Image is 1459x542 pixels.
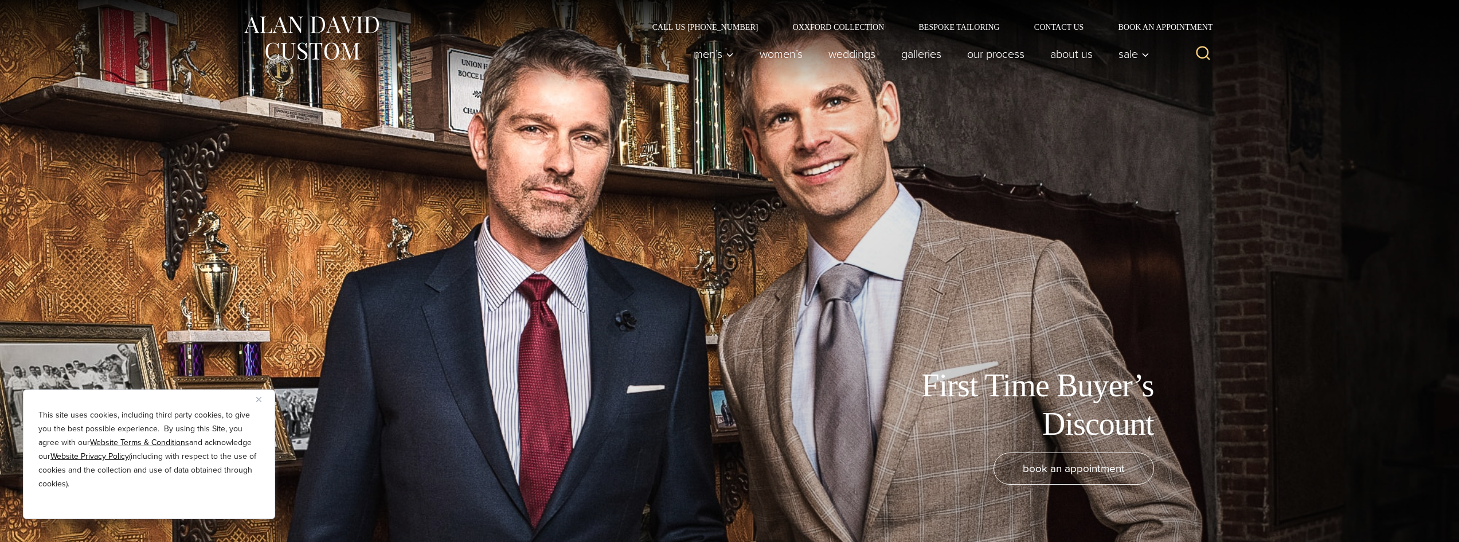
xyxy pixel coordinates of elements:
a: Website Privacy Policy [50,450,129,462]
a: Contact Us [1017,23,1101,31]
h1: First Time Buyer’s Discount [896,366,1154,443]
a: Bespoke Tailoring [901,23,1016,31]
a: book an appointment [993,453,1154,485]
nav: Primary Navigation [680,42,1155,65]
img: Close [256,397,261,402]
a: Call Us [PHONE_NUMBER] [635,23,776,31]
p: This site uses cookies, including third party cookies, to give you the best possible experience. ... [38,408,260,491]
span: Men’s [694,48,734,60]
button: Close [256,392,270,406]
span: Sale [1118,48,1149,60]
a: Galleries [888,42,954,65]
nav: Secondary Navigation [635,23,1217,31]
a: Our Process [954,42,1037,65]
span: book an appointment [1023,460,1125,477]
button: View Search Form [1190,40,1217,68]
a: weddings [815,42,888,65]
a: Oxxford Collection [775,23,901,31]
a: About Us [1037,42,1105,65]
img: Alan David Custom [242,13,380,64]
a: Book an Appointment [1101,23,1217,31]
a: Website Terms & Conditions [90,436,189,449]
a: Women’s [746,42,815,65]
